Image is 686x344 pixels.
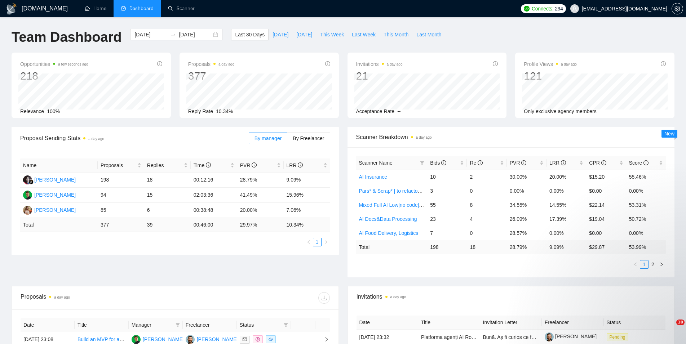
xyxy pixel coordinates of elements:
iframe: Intercom live chat [661,320,679,337]
td: 2 [467,170,506,184]
th: Proposals [98,158,144,173]
span: info-circle [157,61,162,66]
span: Bună. Aș fi curios ce fel de agenți AI poți produce și să discutăm despre o colaborare. [483,334,674,340]
button: This Week [316,29,348,40]
td: 198 [427,240,467,254]
span: Time [194,162,211,168]
td: 0 [467,184,506,198]
img: SS [23,175,32,184]
td: 3 [427,184,467,198]
span: info-circle [521,160,526,165]
td: $19.04 [586,212,626,226]
a: AI Food Delivery, Logistics [359,230,419,236]
td: 29.97 % [237,218,284,232]
time: a day ago [390,295,406,299]
button: left [631,260,640,269]
td: 18 [144,173,191,188]
span: Manager [132,321,173,329]
td: 0.00% [546,184,586,198]
span: setting [672,6,683,12]
td: 0.00% [546,226,586,240]
span: Reply Rate [188,108,213,114]
td: 0.00% [507,184,546,198]
td: 17.39% [546,212,586,226]
span: New [664,131,674,137]
div: [PERSON_NAME] [197,335,238,343]
span: By Freelancer [293,135,324,141]
a: MB[PERSON_NAME] [132,336,184,342]
td: 39 [144,218,191,232]
a: 2 [649,260,657,268]
td: 0.00% [626,226,666,240]
span: Proposal Sending Stats [20,134,249,143]
td: 8 [467,198,506,212]
span: left [306,240,311,244]
span: filter [174,320,181,330]
td: 4 [467,212,506,226]
td: $0.00 [586,226,626,240]
span: Last 30 Days [235,31,265,39]
span: Opportunities [20,60,88,68]
span: This Month [384,31,408,39]
a: Mixed Full AI Low|no code|automations [359,202,447,208]
span: Scanner Name [359,160,393,166]
div: 121 [524,69,577,83]
button: [DATE] [269,29,292,40]
span: Scanner Breakdown [356,133,666,142]
span: Invitations [357,292,666,301]
span: PVR [510,160,527,166]
div: [PERSON_NAME] [143,335,184,343]
span: Last Month [416,31,441,39]
td: 10.34 % [284,218,330,232]
span: Profile Views [524,60,577,68]
th: Name [20,158,98,173]
td: 9.09% [284,173,330,188]
span: Proposals [101,161,136,169]
span: to [170,32,176,37]
td: 7.06% [284,203,330,218]
span: Pending [607,333,628,341]
td: 53.99 % [626,240,666,254]
span: 294 [555,5,563,13]
a: [PERSON_NAME] [545,334,597,339]
span: This Week [320,31,344,39]
td: Total [20,218,98,232]
time: a day ago [218,62,234,66]
span: PVR [240,162,257,168]
td: 18 [467,240,506,254]
span: 10.34% [216,108,233,114]
td: 85 [98,203,144,218]
span: user [572,6,577,11]
span: filter [282,320,289,330]
h1: Team Dashboard [12,29,121,46]
td: 7 [427,226,467,240]
div: [PERSON_NAME] [34,206,76,214]
span: dollar [256,337,260,341]
span: left [633,262,638,267]
span: filter [420,161,424,165]
th: Title [75,318,129,332]
span: info-circle [661,61,666,66]
button: This Month [380,29,412,40]
td: 94 [98,188,144,203]
span: 100% [47,108,60,114]
td: 28.57% [507,226,546,240]
span: LRR [549,160,566,166]
td: 15.96% [284,188,330,203]
td: 28.79 % [507,240,546,254]
a: Pars* & Scrap* | to refactoring [359,188,426,194]
time: a day ago [416,135,432,139]
li: Previous Page [631,260,640,269]
img: gigradar-bm.png [28,179,34,184]
span: info-circle [441,160,446,165]
td: 0 [467,226,506,240]
span: By manager [255,135,282,141]
span: [DATE] [273,31,288,39]
button: download [318,292,330,304]
img: MB [23,191,32,200]
td: 50.72% [626,212,666,226]
td: $22.14 [586,198,626,212]
td: 28.79% [237,173,284,188]
span: Invitations [356,60,403,68]
div: [PERSON_NAME] [34,191,76,199]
